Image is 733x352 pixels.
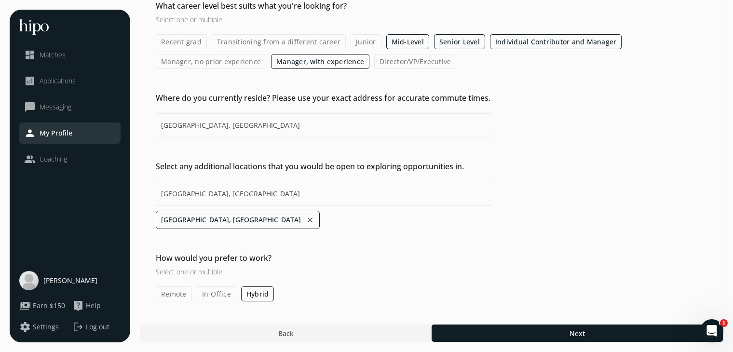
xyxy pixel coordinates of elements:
a: paymentsEarn $150 [19,300,68,311]
span: people [24,153,36,165]
h2: Select any additional locations that you would be open to exploring opportunities in. [156,161,493,172]
span: Earn $150 [33,301,65,311]
h3: Select one or multiple [156,14,493,25]
h2: Where do you currently reside? Please use your exact address for accurate commute times. [156,92,493,104]
label: Transitioning from a different career [212,34,346,49]
span: [PERSON_NAME] [43,276,97,285]
button: Back [140,325,432,342]
label: Remote [156,286,192,301]
span: Next [570,328,585,338]
span: Help [86,301,101,311]
span: Messaging [40,102,71,112]
span: My Profile [40,128,72,138]
a: settingsSettings [19,321,68,333]
label: Senior Level [434,34,485,49]
span: Log out [86,322,109,332]
a: chat_bubble_outlineMessaging [24,101,116,113]
span: live_help [72,300,84,311]
label: Mid-Level [386,34,429,49]
span: logout [72,321,84,333]
h3: Select one or multiple [156,267,493,277]
label: Individual Contributor and Manager [490,34,622,49]
button: logoutLog out [72,321,121,333]
label: In-Office [197,286,236,301]
span: Settings [33,322,59,332]
button: close [306,213,314,227]
label: Hybrid [241,286,274,301]
span: Coaching [40,154,67,164]
a: analyticsApplications [24,75,116,87]
a: live_helpHelp [72,300,121,311]
span: 1 [720,319,728,327]
span: Applications [40,76,76,86]
img: hh-logo-white [19,19,49,35]
iframe: Intercom live chat [700,319,723,342]
li: [GEOGRAPHIC_DATA], [GEOGRAPHIC_DATA] [156,211,320,229]
span: dashboard [24,49,36,61]
a: personMy Profile [24,127,116,139]
span: person [24,127,36,139]
span: payments [19,300,31,311]
label: Manager, with experience [271,54,369,69]
span: Back [278,328,294,338]
label: Junior [351,34,381,49]
img: user-photo [19,271,39,290]
button: Next [432,325,723,342]
label: Director/VP/Executive [374,54,456,69]
input: Start typing your address and select it from the dropdown [156,113,493,137]
a: dashboardMatches [24,49,116,61]
a: peopleCoaching [24,153,116,165]
input: Start typing additional addresses and select them from the dropdown [156,182,493,206]
span: analytics [24,75,36,87]
label: Recent grad [156,34,207,49]
span: Matches [40,50,66,60]
label: Manager, no prior experience [156,54,266,69]
span: settings [19,321,31,333]
button: paymentsEarn $150 [19,300,65,311]
button: live_helpHelp [72,300,101,311]
button: settingsSettings [19,321,59,333]
h2: How would you prefer to work? [156,252,493,264]
span: chat_bubble_outline [24,101,36,113]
